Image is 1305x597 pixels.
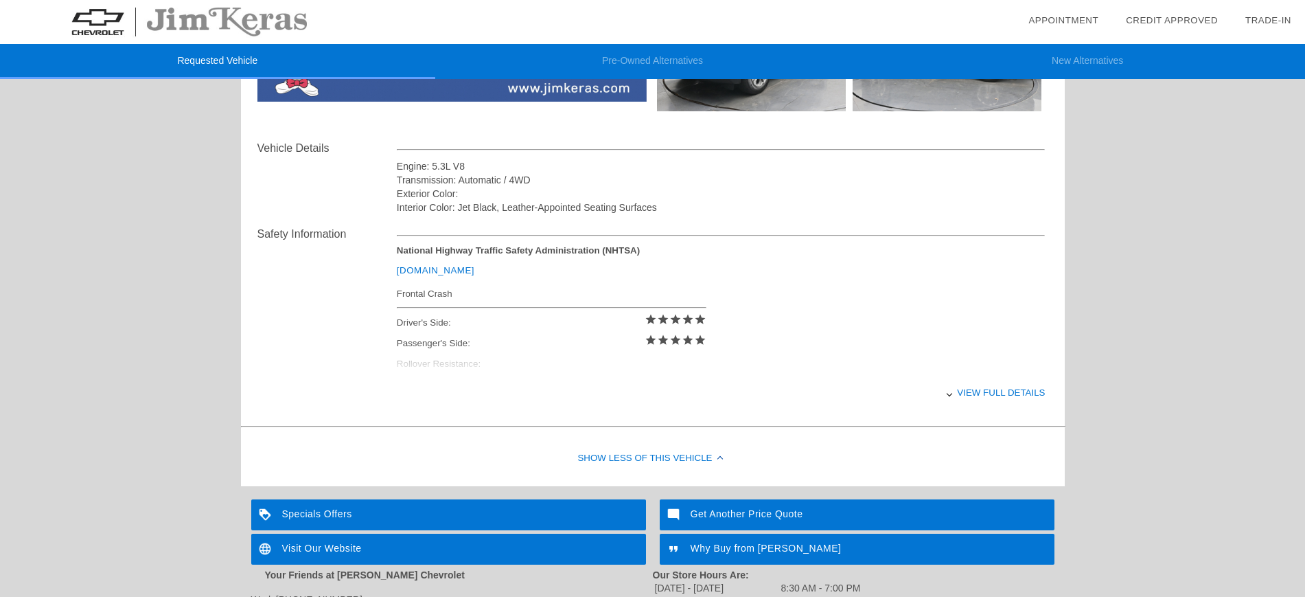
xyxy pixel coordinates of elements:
[645,334,657,346] i: star
[660,534,1054,565] a: Why Buy from [PERSON_NAME]
[682,334,694,346] i: star
[645,313,657,326] i: star
[397,376,1046,409] div: View full details
[397,313,706,333] div: Driver's Side:
[657,313,669,326] i: star
[694,334,706,346] i: star
[682,313,694,326] i: star
[1245,15,1291,25] a: Trade-In
[257,140,397,157] div: Vehicle Details
[657,334,669,346] i: star
[251,499,646,530] a: Specials Offers
[257,226,397,243] div: Safety Information
[669,334,682,346] i: star
[660,499,1054,530] a: Get Another Price Quote
[1028,15,1098,25] a: Appointment
[397,187,1046,201] div: Exterior Color:
[397,333,706,354] div: Passenger's Side:
[669,313,682,326] i: star
[660,499,691,530] img: ic_mode_comment_white_24dp_2x.png
[251,534,646,565] a: Visit Our Website
[265,570,465,581] strong: Your Friends at [PERSON_NAME] Chevrolet
[251,499,282,530] img: ic_loyalty_white_24dp_2x.png
[397,245,640,256] strong: National Highway Traffic Safety Administration (NHTSA)
[251,534,282,565] img: ic_language_white_24dp_2x.png
[241,431,1065,486] div: Show Less of this Vehicle
[694,313,706,326] i: star
[870,44,1305,79] li: New Alternatives
[397,201,1046,214] div: Interior Color: Jet Black, Leather-Appointed Seating Surfaces
[397,173,1046,187] div: Transmission: Automatic / 4WD
[397,285,706,302] div: Frontal Crash
[781,582,862,594] td: 8:30 AM - 7:00 PM
[397,159,1046,173] div: Engine: 5.3L V8
[435,44,870,79] li: Pre-Owned Alternatives
[397,265,474,275] a: [DOMAIN_NAME]
[660,534,691,565] img: ic_format_quote_white_24dp_2x.png
[1126,15,1218,25] a: Credit Approved
[654,582,779,594] td: [DATE] - [DATE]
[653,570,749,581] strong: Our Store Hours Are:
